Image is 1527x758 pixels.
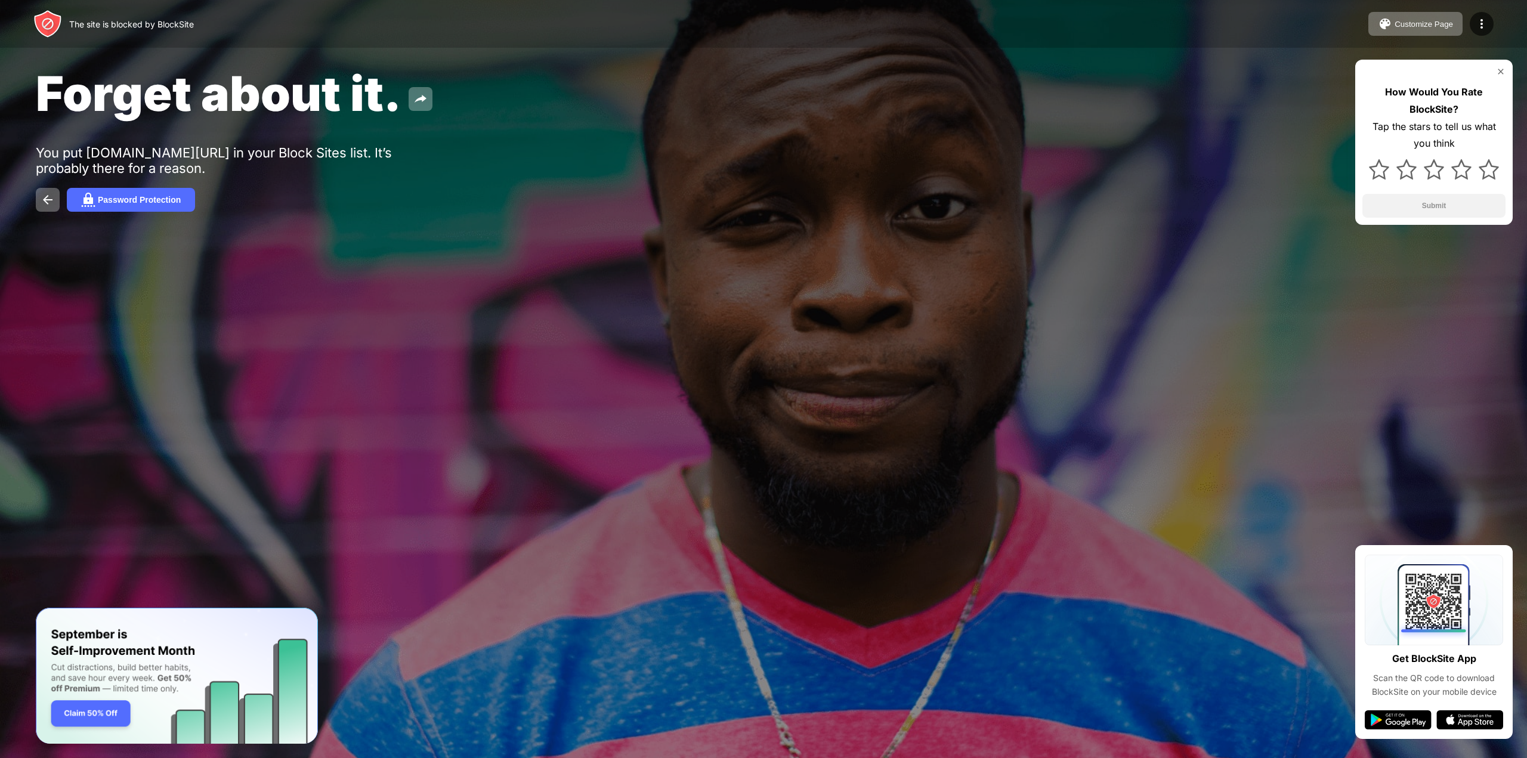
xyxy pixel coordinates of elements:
button: Customize Page [1368,12,1463,36]
button: Submit [1362,194,1506,218]
div: Get BlockSite App [1392,650,1476,667]
img: star.svg [1396,159,1417,180]
div: How Would You Rate BlockSite? [1362,83,1506,118]
img: app-store.svg [1436,710,1503,729]
iframe: Banner [36,608,318,744]
img: back.svg [41,193,55,207]
img: qrcode.svg [1365,555,1503,645]
img: header-logo.svg [33,10,62,38]
img: star.svg [1369,159,1389,180]
div: Customize Page [1395,20,1453,29]
button: Password Protection [67,188,195,212]
div: The site is blocked by BlockSite [69,19,194,29]
img: star.svg [1451,159,1472,180]
img: star.svg [1479,159,1499,180]
div: Scan the QR code to download BlockSite on your mobile device [1365,672,1503,698]
div: You put [DOMAIN_NAME][URL] in your Block Sites list. It’s probably there for a reason. [36,145,404,176]
img: star.svg [1424,159,1444,180]
img: rate-us-close.svg [1496,67,1506,76]
div: Password Protection [98,195,181,205]
img: google-play.svg [1365,710,1432,729]
img: share.svg [413,92,428,106]
img: menu-icon.svg [1475,17,1489,31]
div: Tap the stars to tell us what you think [1362,118,1506,153]
img: password.svg [81,193,95,207]
span: Forget about it. [36,64,401,122]
img: pallet.svg [1378,17,1392,31]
